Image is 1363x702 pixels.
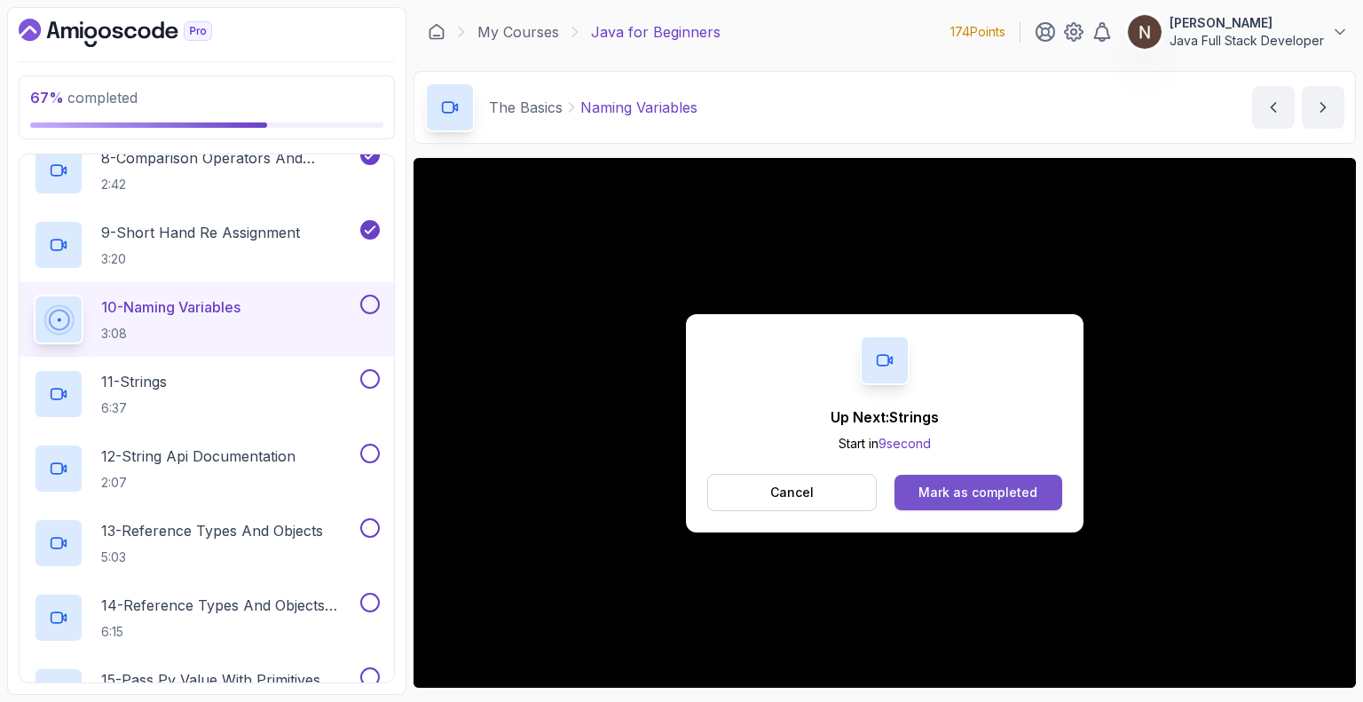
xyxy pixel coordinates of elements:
[34,369,380,419] button: 11-Strings6:37
[894,475,1062,510] button: Mark as completed
[34,220,380,270] button: 9-Short Hand Re Assignment3:20
[101,623,357,641] p: 6:15
[477,21,559,43] a: My Courses
[34,593,380,643] button: 14-Reference Types And Objects Diferences6:15
[101,399,167,417] p: 6:37
[831,406,939,428] p: Up Next: Strings
[489,97,563,118] p: The Basics
[1127,14,1349,50] button: user profile image[PERSON_NAME]Java Full Stack Developer
[770,484,814,501] p: Cancel
[918,484,1037,501] div: Mark as completed
[101,176,357,193] p: 2:42
[1128,15,1162,49] img: user profile image
[19,19,253,47] a: Dashboard
[101,548,323,566] p: 5:03
[414,158,1356,688] iframe: 10 - Naming Variables
[580,97,697,118] p: Naming Variables
[30,89,64,106] span: 67 %
[878,436,931,451] span: 9 second
[101,250,300,268] p: 3:20
[101,446,295,467] p: 12 - String Api Documentation
[34,518,380,568] button: 13-Reference Types And Objects5:03
[1302,86,1344,129] button: next content
[101,222,300,243] p: 9 - Short Hand Re Assignment
[1252,86,1295,129] button: previous content
[428,23,445,41] a: Dashboard
[591,21,721,43] p: Java for Beginners
[1170,14,1324,32] p: [PERSON_NAME]
[101,325,240,343] p: 3:08
[831,435,939,453] p: Start in
[101,371,167,392] p: 11 - Strings
[101,474,295,492] p: 2:07
[101,595,357,616] p: 14 - Reference Types And Objects Diferences
[950,23,1005,41] p: 174 Points
[101,296,240,318] p: 10 - Naming Variables
[34,146,380,195] button: 8-Comparison Operators and Booleans2:42
[101,520,323,541] p: 13 - Reference Types And Objects
[707,474,877,511] button: Cancel
[101,669,320,690] p: 15 - Pass Py Value With Primitives
[34,444,380,493] button: 12-String Api Documentation2:07
[1170,32,1324,50] p: Java Full Stack Developer
[30,89,138,106] span: completed
[34,295,380,344] button: 10-Naming Variables3:08
[101,147,357,169] p: 8 - Comparison Operators and Booleans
